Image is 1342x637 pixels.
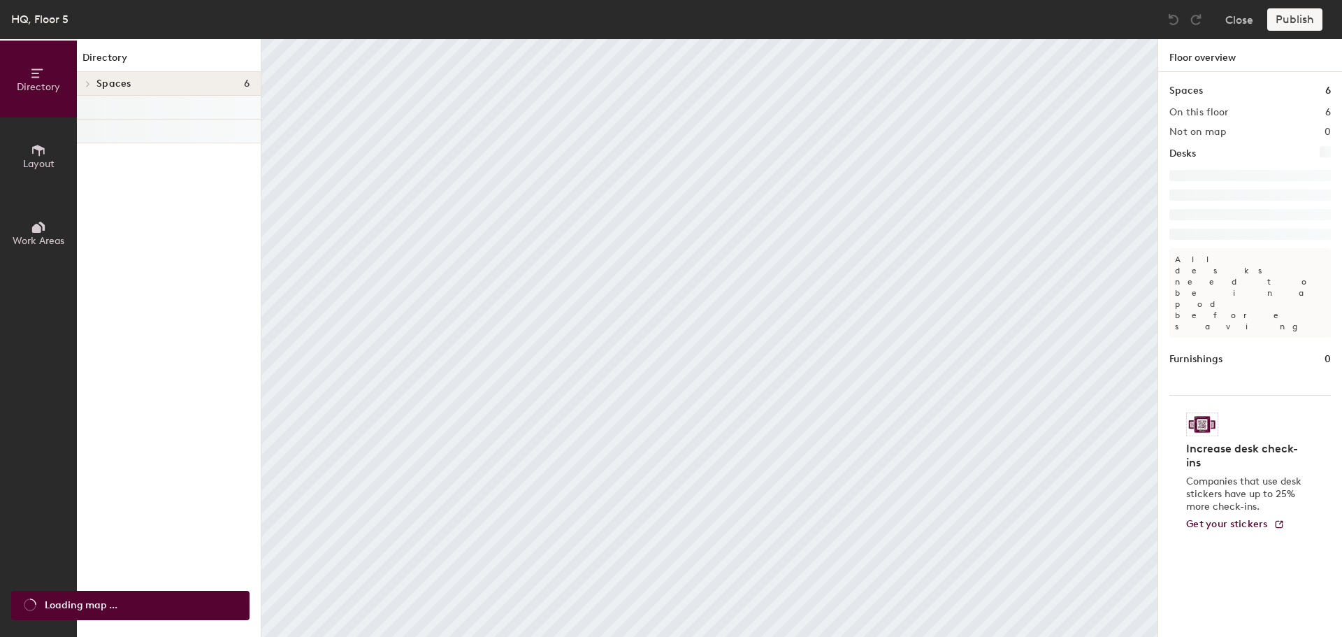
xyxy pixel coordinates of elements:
[96,78,131,90] span: Spaces
[1169,83,1203,99] h1: Spaces
[45,598,117,613] span: Loading map ...
[1169,127,1226,138] h2: Not on map
[1169,107,1229,118] h2: On this floor
[77,50,261,72] h1: Directory
[1169,352,1222,367] h1: Furnishings
[23,158,55,170] span: Layout
[1225,8,1253,31] button: Close
[1158,39,1342,72] h1: Floor overview
[1325,107,1331,118] h2: 6
[1325,83,1331,99] h1: 6
[1169,248,1331,338] p: All desks need to be in a pod before saving
[1189,13,1203,27] img: Redo
[244,78,250,90] span: 6
[1167,13,1181,27] img: Undo
[17,81,60,93] span: Directory
[1325,352,1331,367] h1: 0
[1186,413,1218,436] img: Sticker logo
[1186,475,1306,513] p: Companies that use desk stickers have up to 25% more check-ins.
[13,235,64,247] span: Work Areas
[1186,519,1285,531] a: Get your stickers
[11,10,68,28] div: HQ, Floor 5
[1325,127,1331,138] h2: 0
[1186,442,1306,470] h4: Increase desk check-ins
[1169,146,1196,162] h1: Desks
[1186,518,1268,530] span: Get your stickers
[261,39,1157,637] canvas: Map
